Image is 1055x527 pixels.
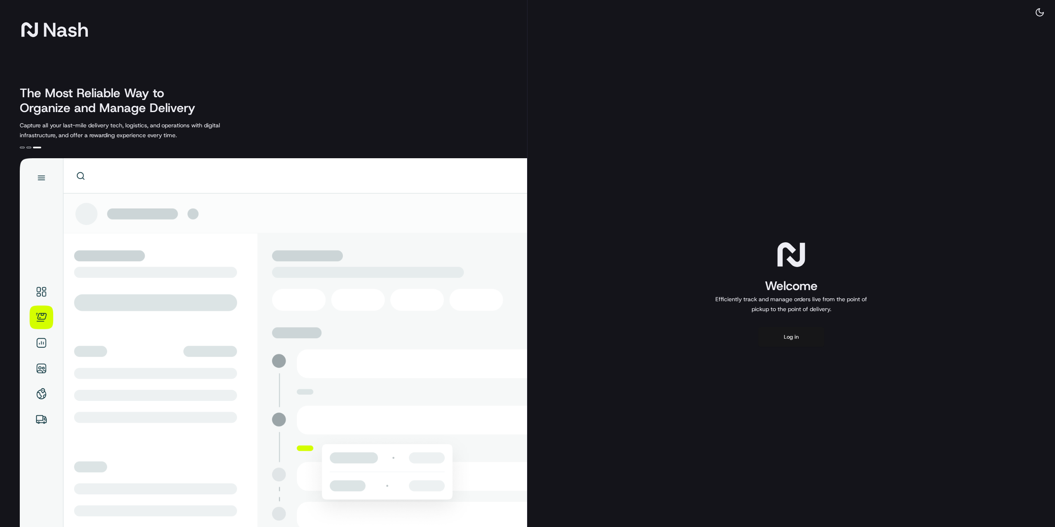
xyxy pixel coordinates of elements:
[20,86,204,115] h2: The Most Reliable Way to Organize and Manage Delivery
[712,294,870,314] p: Efficiently track and manage orders live from the point of pickup to the point of delivery.
[20,120,257,140] p: Capture all your last-mile delivery tech, logistics, and operations with digital infrastructure, ...
[758,327,824,347] button: Log in
[712,278,870,294] h1: Welcome
[43,21,89,38] span: Nash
